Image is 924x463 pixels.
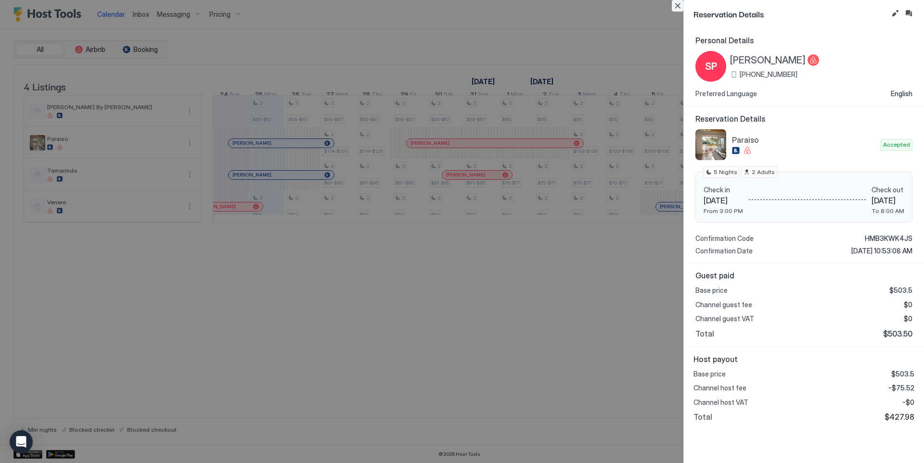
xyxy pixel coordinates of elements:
[872,196,904,205] span: [DATE]
[891,89,912,98] span: English
[889,8,901,19] button: Edit reservation
[851,247,912,255] span: [DATE] 10:53:08 AM
[872,207,904,214] span: To 8:00 AM
[695,36,912,45] span: Personal Details
[693,370,726,378] span: Base price
[904,314,912,323] span: $0
[693,354,914,364] span: Host payout
[695,129,726,160] div: listing image
[883,140,910,149] span: Accepted
[889,286,912,295] span: $503.5
[695,89,757,98] span: Preferred Language
[695,234,754,243] span: Confirmation Code
[902,398,914,407] span: -$0
[695,247,753,255] span: Confirmation Date
[730,54,806,66] span: [PERSON_NAME]
[885,412,914,422] span: $427.98
[693,8,887,20] span: Reservation Details
[883,329,912,338] span: $503.50
[888,384,914,392] span: -$75.52
[695,286,728,295] span: Base price
[695,114,912,124] span: Reservation Details
[693,412,712,422] span: Total
[903,8,914,19] button: Inbox
[704,196,743,205] span: [DATE]
[704,186,743,194] span: Check in
[714,168,737,176] span: 5 Nights
[865,234,912,243] span: HMB3KWK4JS
[695,271,912,280] span: Guest paid
[10,430,33,453] div: Open Intercom Messenger
[693,398,748,407] span: Channel host VAT
[740,70,797,79] span: [PHONE_NUMBER]
[695,300,752,309] span: Channel guest fee
[705,59,717,74] span: SP
[695,329,714,338] span: Total
[693,384,746,392] span: Channel host fee
[872,186,904,194] span: Check out
[695,314,754,323] span: Channel guest VAT
[704,207,743,214] span: From 3:00 PM
[752,168,775,176] span: 2 Adults
[732,135,877,145] span: Paraiso
[904,300,912,309] span: $0
[891,370,914,378] span: $503.5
